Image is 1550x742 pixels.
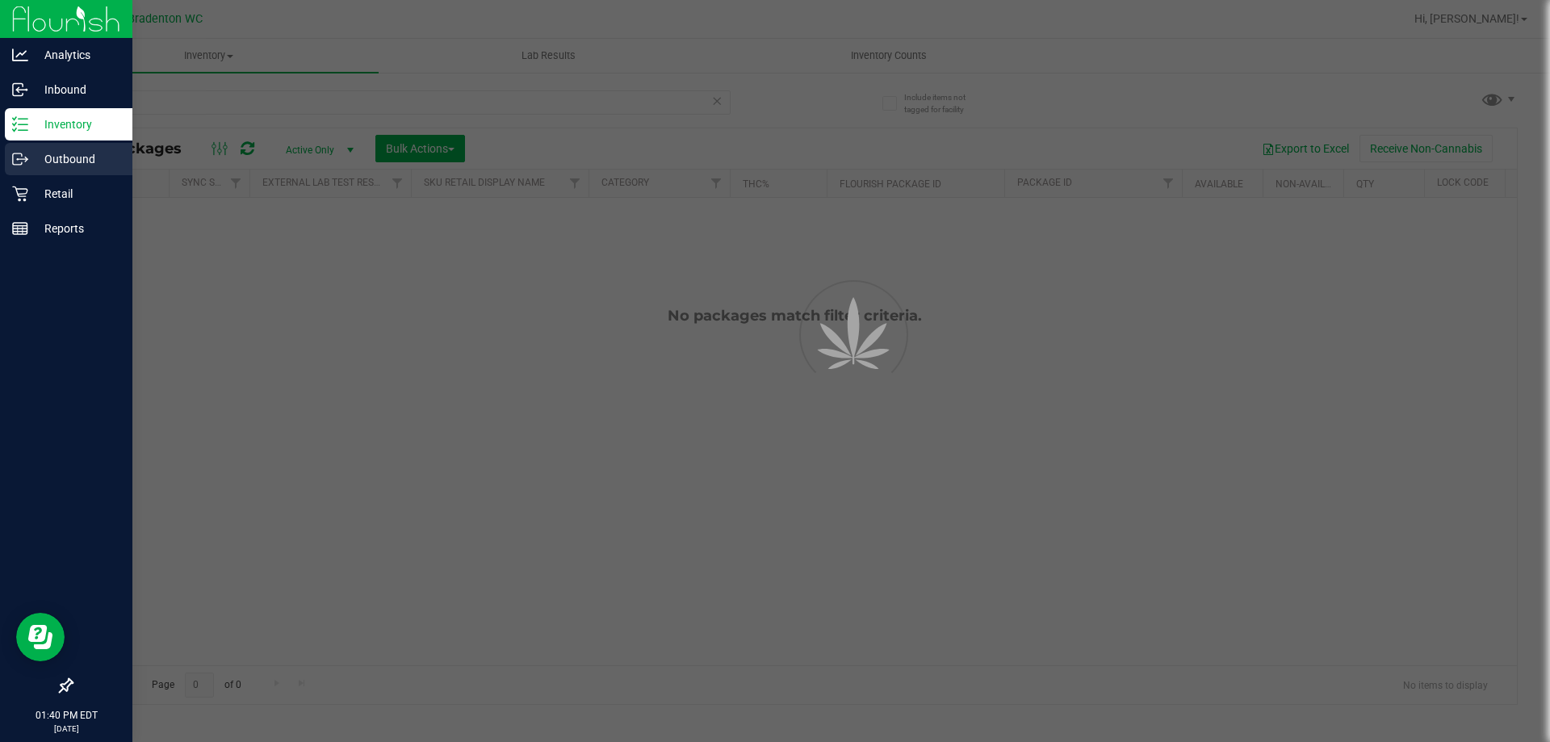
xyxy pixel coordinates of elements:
iframe: Resource center [16,613,65,661]
p: Inbound [28,80,125,99]
inline-svg: Inventory [12,116,28,132]
inline-svg: Reports [12,220,28,237]
inline-svg: Analytics [12,47,28,63]
p: [DATE] [7,723,125,735]
p: Retail [28,184,125,203]
inline-svg: Inbound [12,82,28,98]
inline-svg: Outbound [12,151,28,167]
p: Outbound [28,149,125,169]
p: Analytics [28,45,125,65]
inline-svg: Retail [12,186,28,202]
p: Reports [28,219,125,238]
p: 01:40 PM EDT [7,708,125,723]
p: Inventory [28,115,125,134]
